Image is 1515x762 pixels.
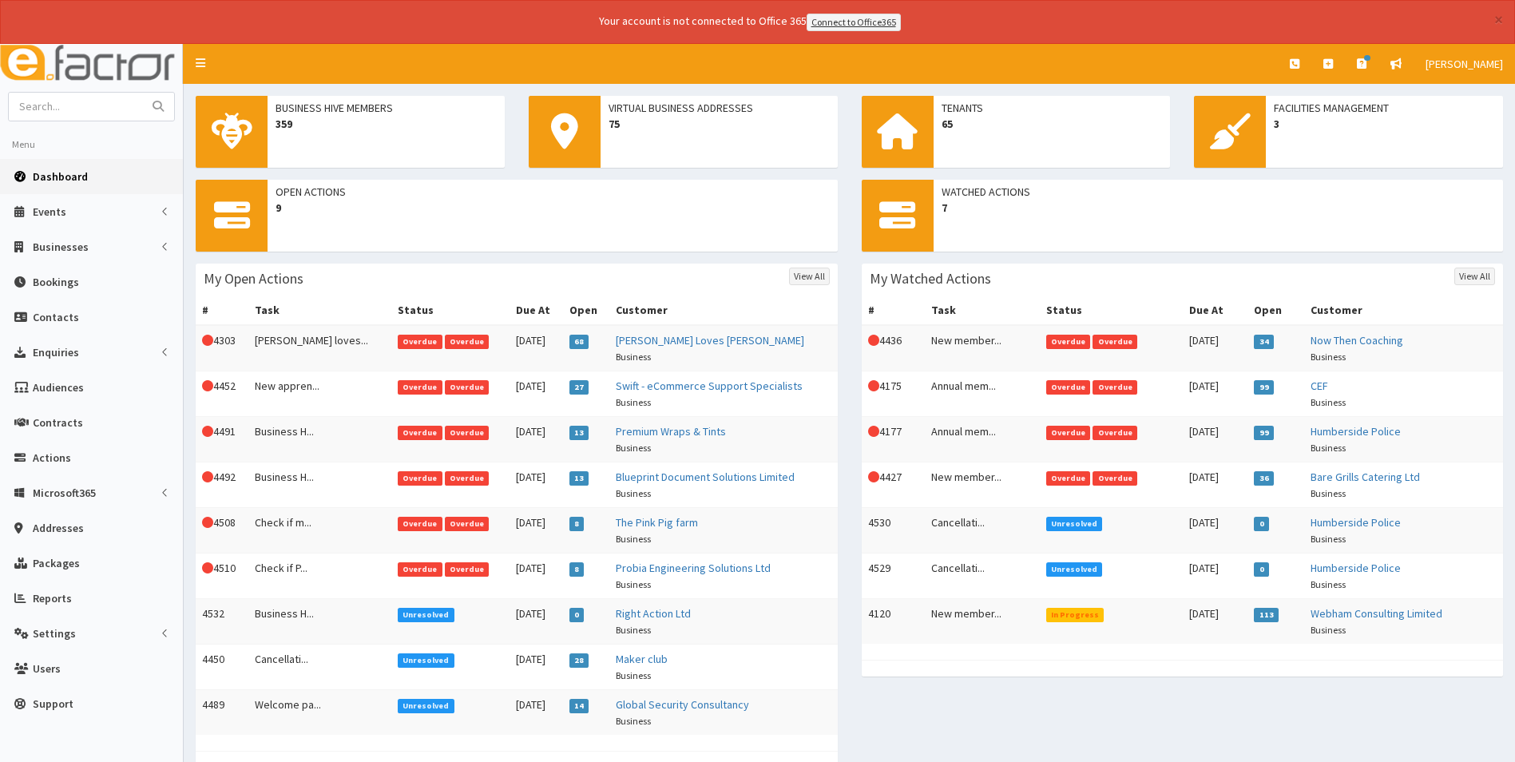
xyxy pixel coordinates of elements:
span: Settings [33,626,76,641]
th: Task [925,296,1039,325]
td: [DATE] [510,553,563,598]
span: Unresolved [398,653,454,668]
span: Reports [33,591,72,605]
td: 4175 [862,371,926,416]
span: 113 [1254,608,1279,622]
span: Events [33,204,66,219]
small: Business [616,533,651,545]
td: Business H... [248,462,391,507]
span: Overdue [398,562,442,577]
i: This Action is overdue! [202,562,213,573]
span: 36 [1254,471,1274,486]
i: This Action is overdue! [202,426,213,437]
span: 99 [1254,380,1274,395]
button: × [1494,11,1503,28]
span: 8 [569,517,585,531]
td: 4492 [196,462,248,507]
td: Check if m... [248,507,391,553]
small: Business [616,715,651,727]
span: Addresses [33,521,84,535]
span: Overdue [398,426,442,440]
td: Annual mem... [925,416,1039,462]
span: Unresolved [1046,517,1103,531]
span: 14 [569,699,589,713]
td: [DATE] [510,416,563,462]
span: Audiences [33,380,84,395]
span: Watched Actions [942,184,1496,200]
td: 4532 [196,598,248,644]
a: Connect to Office365 [807,14,901,31]
td: New member... [925,462,1039,507]
a: The Pink Pig farm [616,515,698,530]
td: 4427 [862,462,926,507]
small: Business [1311,487,1346,499]
td: 4303 [196,325,248,371]
td: 4452 [196,371,248,416]
span: Microsoft365 [33,486,96,500]
span: Business Hive Members [276,100,497,116]
td: [DATE] [1183,416,1247,462]
a: [PERSON_NAME] Loves [PERSON_NAME] [616,333,804,347]
i: This Action is overdue! [202,471,213,482]
td: Business H... [248,598,391,644]
td: 4529 [862,553,926,598]
td: [DATE] [1183,553,1247,598]
span: Overdue [445,426,490,440]
td: New appren... [248,371,391,416]
td: 4436 [862,325,926,371]
span: Overdue [1046,471,1091,486]
td: Cancellati... [925,553,1039,598]
small: Business [1311,396,1346,408]
span: Overdue [1093,426,1137,440]
span: Overdue [398,471,442,486]
i: This Action is overdue! [868,471,879,482]
span: Overdue [1046,380,1091,395]
span: Contracts [33,415,83,430]
td: Annual mem... [925,371,1039,416]
a: Blueprint Document Solutions Limited [616,470,795,484]
span: 0 [1254,562,1269,577]
a: Right Action Ltd [616,606,691,621]
td: Business H... [248,416,391,462]
td: [DATE] [510,507,563,553]
td: Check if P... [248,553,391,598]
td: [DATE] [1183,598,1247,644]
span: Overdue [445,471,490,486]
span: 8 [569,562,585,577]
td: [PERSON_NAME] loves... [248,325,391,371]
span: 0 [1254,517,1269,531]
span: [PERSON_NAME] [1426,57,1503,71]
th: # [862,296,926,325]
a: Humberside Police [1311,515,1401,530]
td: 4530 [862,507,926,553]
a: View All [789,268,830,285]
span: Overdue [398,335,442,349]
span: Overdue [1093,471,1137,486]
i: This Action is overdue! [868,380,879,391]
td: New member... [925,325,1039,371]
td: [DATE] [510,689,563,735]
span: 359 [276,116,497,132]
a: Maker club [616,652,668,666]
a: Swift - eCommerce Support Specialists [616,379,803,393]
span: Overdue [445,335,490,349]
small: Business [616,578,651,590]
span: Actions [33,450,71,465]
input: Search... [9,93,143,121]
i: This Action is overdue! [202,335,213,346]
th: Customer [609,296,838,325]
td: Welcome pa... [248,689,391,735]
small: Business [1311,442,1346,454]
span: Packages [33,556,80,570]
span: 7 [942,200,1496,216]
h3: My Open Actions [204,272,303,286]
span: Unresolved [1046,562,1103,577]
span: Businesses [33,240,89,254]
td: New member... [925,598,1039,644]
small: Business [616,487,651,499]
span: Facilities Management [1274,100,1495,116]
td: [DATE] [1183,507,1247,553]
td: Cancellati... [248,644,391,689]
span: Enquiries [33,345,79,359]
small: Business [1311,624,1346,636]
